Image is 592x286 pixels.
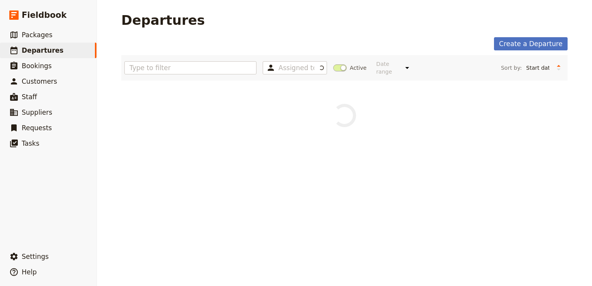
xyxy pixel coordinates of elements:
[523,62,553,74] select: Sort by:
[553,62,564,74] button: Change sort direction
[124,61,256,74] input: Type to filter
[350,64,367,72] span: Active
[22,268,37,276] span: Help
[22,9,67,21] span: Fieldbook
[22,253,49,260] span: Settings
[121,12,205,28] h1: Departures
[501,64,522,72] span: Sort by:
[494,37,568,50] a: Create a Departure
[22,31,52,39] span: Packages
[22,140,40,147] span: Tasks
[279,63,314,72] input: Assigned to
[22,93,37,101] span: Staff
[22,109,52,116] span: Suppliers
[22,47,64,54] span: Departures
[22,124,52,132] span: Requests
[22,78,57,85] span: Customers
[22,62,52,70] span: Bookings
